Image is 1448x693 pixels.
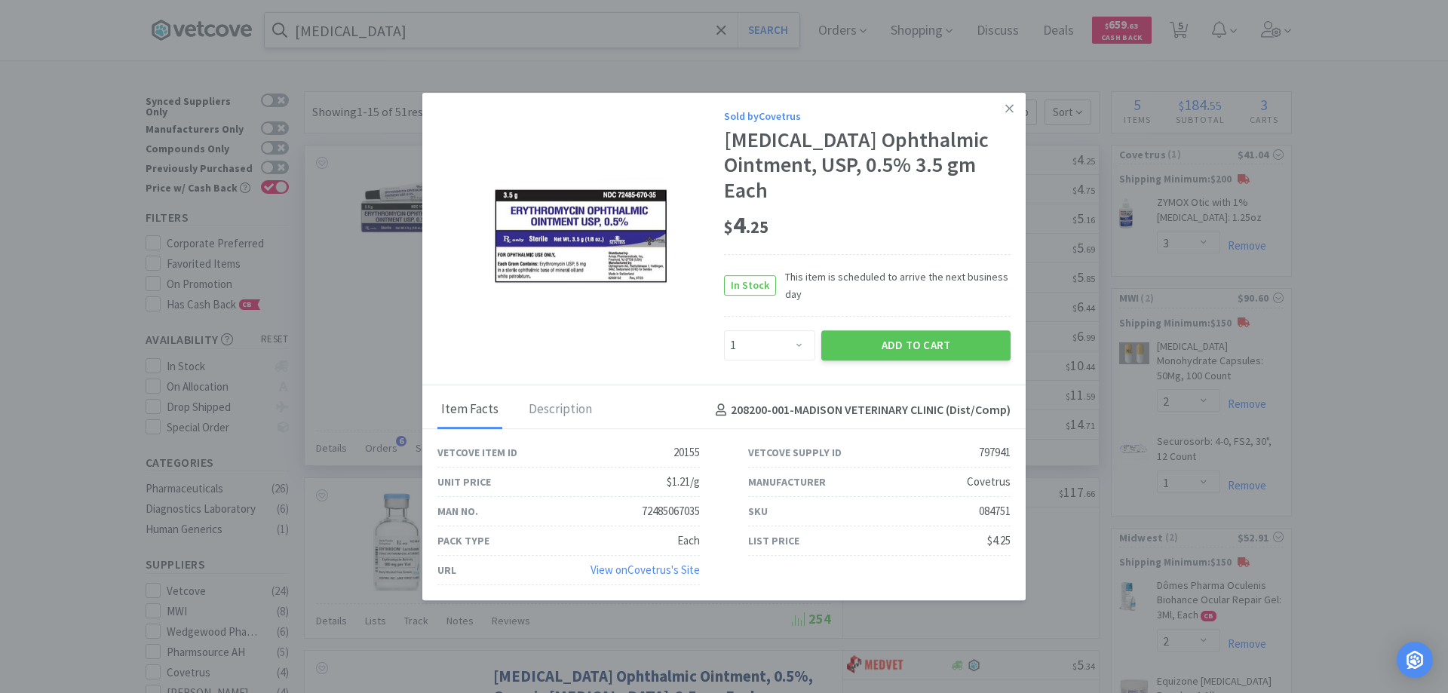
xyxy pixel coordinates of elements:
span: This item is scheduled to arrive the next business day [776,268,1011,302]
div: 20155 [673,443,700,461]
div: SKU [748,503,768,520]
div: Vetcove Supply ID [748,444,842,461]
div: List Price [748,532,799,549]
div: Description [525,391,596,429]
div: Sold by Covetrus [724,108,1011,124]
div: 72485067035 [642,502,700,520]
span: 4 [724,210,768,240]
span: . 25 [746,216,768,238]
div: Each [677,532,700,550]
div: Item Facts [437,391,502,429]
h4: 208200-001 - MADISON VETERINARY CLINIC (Dist/Comp) [710,400,1011,420]
div: Vetcove Item ID [437,444,517,461]
div: 797941 [979,443,1011,461]
div: URL [437,562,456,578]
div: Open Intercom Messenger [1397,642,1433,678]
img: 2c80804a956d4f2384605aed669384b0_797941.png [486,178,675,290]
div: Unit Price [437,474,491,490]
div: [MEDICAL_DATA] Ophthalmic Ointment, USP, 0.5% 3.5 gm Each [724,127,1011,204]
span: In Stock [725,276,775,295]
div: Covetrus [967,473,1011,491]
div: Pack Type [437,532,489,549]
div: Manufacturer [748,474,826,490]
button: Add to Cart [821,330,1011,360]
div: $1.21/g [667,473,700,491]
div: 084751 [979,502,1011,520]
a: View onCovetrus's Site [591,563,700,577]
div: $4.25 [987,532,1011,550]
span: $ [724,216,733,238]
div: Man No. [437,503,478,520]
